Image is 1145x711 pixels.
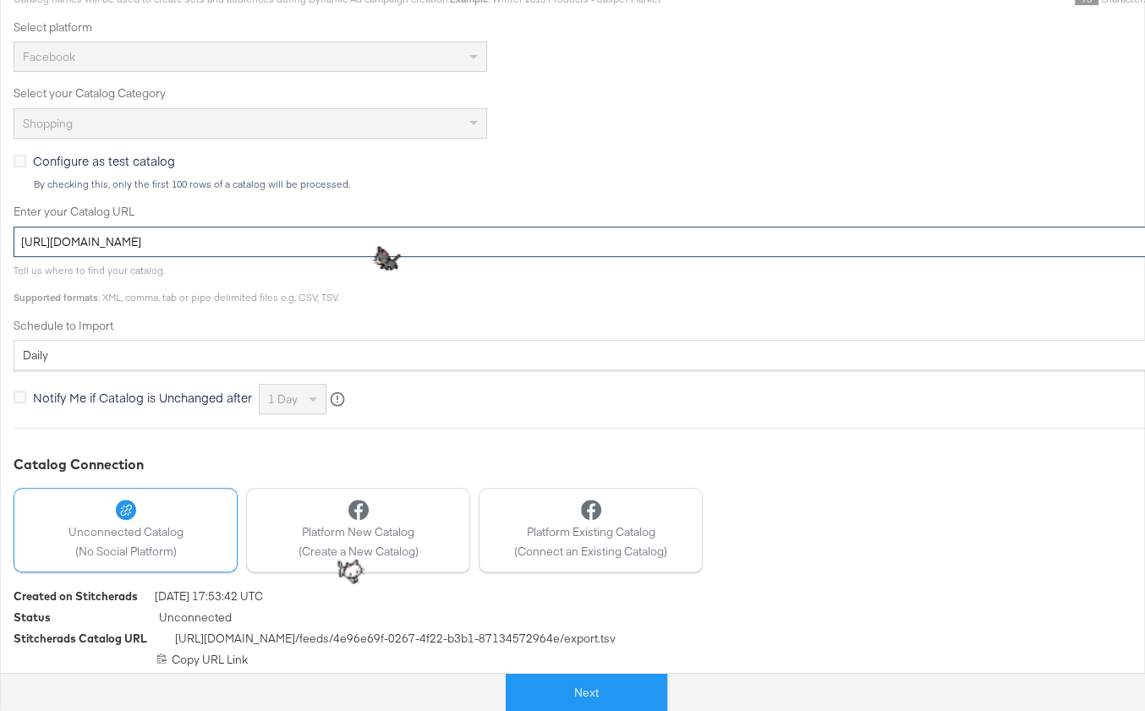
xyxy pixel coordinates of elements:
[155,588,263,610] span: [DATE] 17:53:42 UTC
[14,264,339,304] span: Tell us where to find your catalog. : XML, comma, tab or pipe delimited files e.g. CSV, TSV.
[514,544,667,560] span: (Connect an Existing Catalog)
[33,152,175,169] span: Configure as test catalog
[14,588,138,604] div: Created on Stitcherads
[14,488,238,572] button: Unconnected Catalog(No Social Platform)
[23,347,48,363] span: daily
[23,49,75,64] span: Facebook
[68,524,184,540] span: Unconnected Catalog
[14,631,147,647] div: Stitcherads Catalog URL
[299,524,419,540] span: Platform New Catalog
[367,238,409,281] img: aqF7Gc296SUeqAH8ReSY1YzcGMSfAVJfVfJfBagGqoHZDXwDwHHEIRJLZ7YAAAAASUVORK5CYII=
[14,291,98,304] strong: Supported formats
[246,488,470,572] button: Platform New Catalog(Create a New Catalog)
[175,631,616,652] span: [URL][DOMAIN_NAME] /feeds/ 4e96e69f-0267-4f22-b3b1-87134572964e /export.tsv
[514,524,667,540] span: Platform Existing Catalog
[14,610,51,626] div: Status
[68,544,184,560] span: (No Social Platform)
[159,610,232,631] span: Unconnected
[479,488,703,572] button: Platform Existing Catalog(Connect an Existing Catalog)
[268,391,298,407] span: 1 day
[23,116,73,131] span: Shopping
[33,389,252,406] span: Notify Me if Catalog is Unchanged after
[299,544,419,560] span: (Create a New Catalog)
[327,553,370,595] img: CaCUdsiJcNXKMnwRAA9mNWTYoIq2gPj52QrIm+cQTb+G1mUjP8P8jMWGJgpIO2RYLfBNASwD854O0BXoCnQFXgrYsiFMj89fA...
